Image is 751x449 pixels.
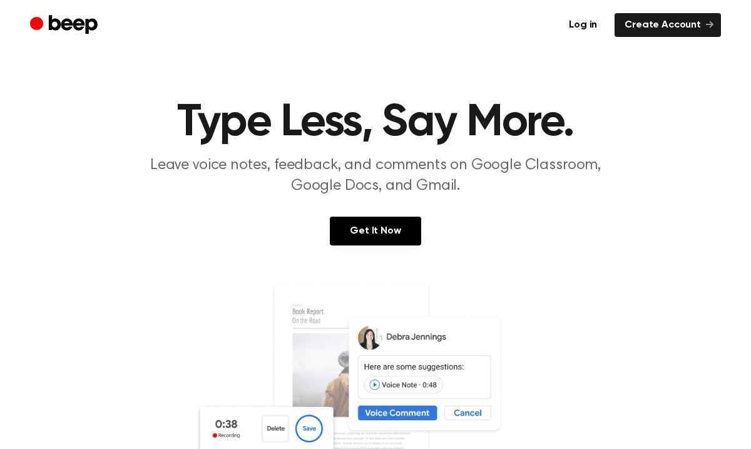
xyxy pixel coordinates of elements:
[559,13,607,37] a: Log in
[615,13,721,37] a: Create Account
[30,13,101,38] a: Beep
[55,100,696,145] h1: Type Less, Say More.
[135,155,616,197] p: Leave voice notes, feedback, and comments on Google Classroom, Google Docs, and Gmail.
[330,217,421,245] a: Get It Now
